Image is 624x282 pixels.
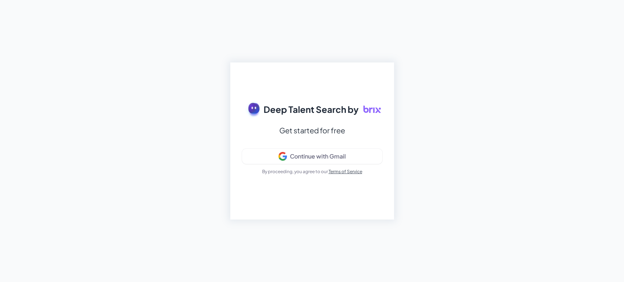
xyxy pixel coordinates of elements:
div: Get started for free [279,124,345,137]
span: Deep Talent Search by [264,103,359,116]
p: By proceeding, you agree to our [262,168,362,175]
div: Continue with Gmail [290,153,346,160]
a: Terms of Service [329,169,362,174]
button: Continue with Gmail [242,149,382,164]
